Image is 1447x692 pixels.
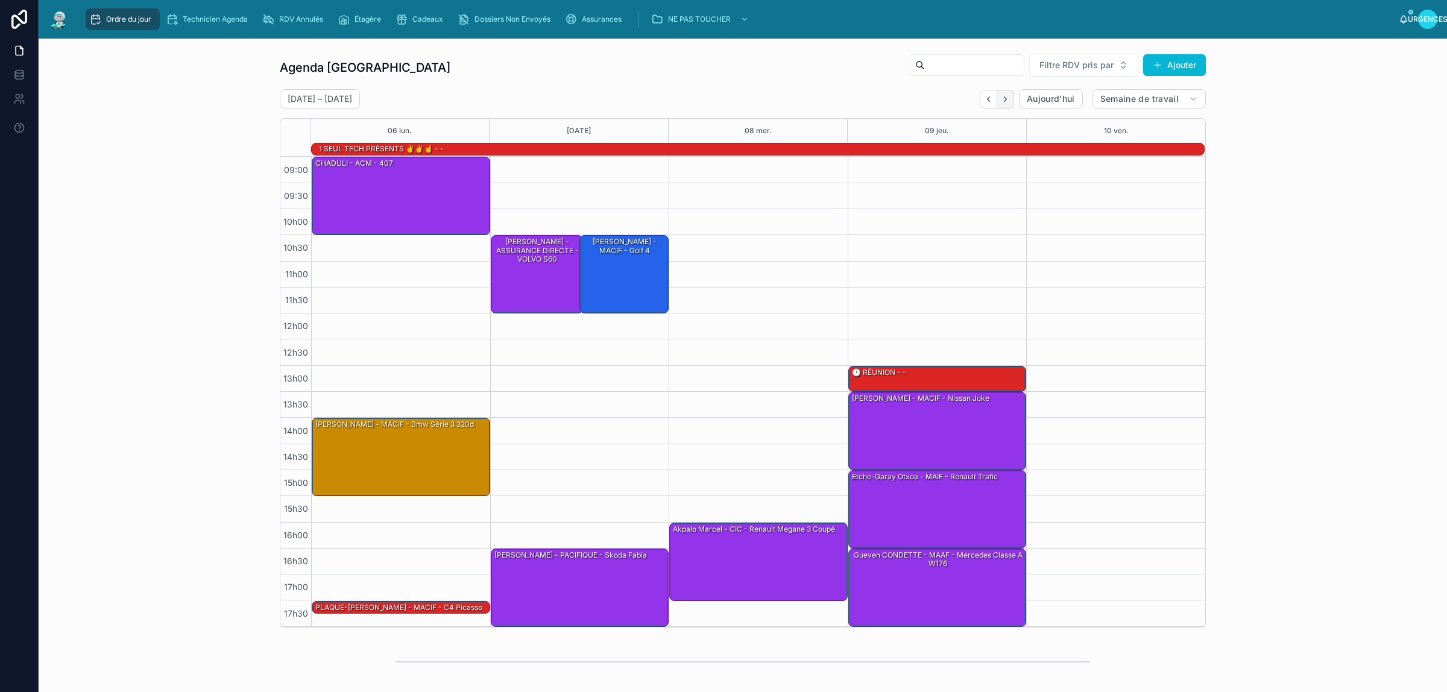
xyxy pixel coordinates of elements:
[283,426,308,436] font: 14h00
[1104,119,1129,143] button: 10 ven.
[670,523,847,600] div: Akpalo Marcel - CIC - Renault Megane 3 coupé
[849,471,1026,548] div: Etche-garay Otxoa - MAIF - Renault trafic
[567,126,591,135] font: [DATE]
[388,126,412,135] font: 06 lun.
[491,236,583,313] div: [PERSON_NAME] - ASSURANCE DIRECTE - VOLVO S60
[1019,89,1083,109] button: Aujourd'hui
[285,269,308,279] font: 11h00
[48,10,70,29] img: Logo de l'application
[259,8,332,30] a: RDV Annulés
[80,6,1399,33] div: contenu déroulant
[925,126,949,135] font: 09 jeu.
[1092,89,1206,109] button: Semaine de travail
[673,524,835,533] font: Akpalo Marcel - CIC - Renault Megane 3 coupé
[284,477,308,488] font: 15h00
[315,420,474,429] font: [PERSON_NAME] - MACIF - Bmw série 3 320d
[580,236,668,313] div: [PERSON_NAME] - MACIF - Golf 4
[284,165,308,175] font: 09:00
[561,8,630,30] a: Assurances
[593,237,657,254] font: [PERSON_NAME] - MACIF - Golf 4
[162,8,256,30] a: Technicien Agenda
[285,295,308,305] font: 11h30
[284,503,308,514] font: 15h30
[392,8,452,30] a: Cadeaux
[288,93,352,104] font: [DATE] – [DATE]
[283,373,308,383] font: 13h00
[454,8,559,30] a: Dossiers Non Envoyés
[1039,60,1114,70] font: Filtre RDV pris par
[925,119,949,143] button: 09 jeu.
[852,368,906,377] font: 🕒 RÉUNION - -
[491,549,669,626] div: [PERSON_NAME] - PACIFIQUE - skoda fabia
[849,549,1026,626] div: Gueven CONDETTE - MAAF - Mercedes classe a w176
[284,190,308,201] font: 09:30
[496,237,579,263] font: [PERSON_NAME] - ASSURANCE DIRECTE - VOLVO S60
[312,157,490,234] div: CHADULI - ACM - 407
[315,159,393,168] font: CHADULI - ACM - 407
[997,90,1014,109] button: Suivant
[86,8,160,30] a: Ordre du jour
[315,603,482,612] font: PLAQUE-[PERSON_NAME] - MACIF - C4 Picasso
[355,14,381,24] font: Étagère
[1027,93,1075,104] font: Aujourd'hui
[745,126,772,135] font: 08 mer.
[284,608,308,618] font: 17h30
[283,216,308,227] font: 10h00
[284,582,308,592] font: 17h00
[849,366,1026,391] div: 🕒 RÉUNION - -
[283,321,308,331] font: 12h00
[283,530,308,540] font: 16h00
[312,602,490,614] div: PLAQUE-[PERSON_NAME] - MACIF - C4 Picasso
[283,451,308,462] font: 14h30
[1143,54,1206,76] button: Ajouter
[412,14,443,24] font: Cadeaux
[852,472,998,481] font: Etche-garay Otxoa - MAIF - Renault trafic
[1100,93,1179,104] font: Semaine de travail
[1167,60,1196,70] font: Ajouter
[474,14,550,24] font: Dossiers Non Envoyés
[106,14,151,24] font: Ordre du jour
[852,394,989,403] font: [PERSON_NAME] - MACIF - Nissan juke
[283,556,308,566] font: 16h30
[280,60,450,75] font: Agenda [GEOGRAPHIC_DATA]
[388,119,412,143] button: 06 lun.
[854,550,1023,568] font: Gueven CONDETTE - MAAF - Mercedes classe a w176
[494,550,647,559] font: [PERSON_NAME] - PACIFIQUE - skoda fabia
[668,14,731,24] font: NE PAS TOUCHER
[283,347,308,357] font: 12h30
[334,8,389,30] a: Étagère
[319,144,444,153] font: 1 SEUL TECH PRÉSENTS ✌️✌️☝️ - -
[648,8,755,30] a: NE PAS TOUCHER
[745,119,772,143] button: 08 mer.
[279,14,323,24] font: RDV Annulés
[312,418,490,495] div: [PERSON_NAME] - MACIF - Bmw série 3 320d
[283,399,308,409] font: 13h30
[1104,126,1129,135] font: 10 ven.
[283,242,308,253] font: 10h30
[567,119,591,143] button: [DATE]
[183,14,248,24] font: Technicien Agenda
[980,90,997,109] button: Retour
[849,392,1026,470] div: [PERSON_NAME] - MACIF - Nissan juke
[1029,54,1138,77] button: Bouton de sélection
[318,143,445,155] div: 1 SEUL TECH PRÉSENTS ✌️✌️☝️ - -
[582,14,622,24] font: Assurances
